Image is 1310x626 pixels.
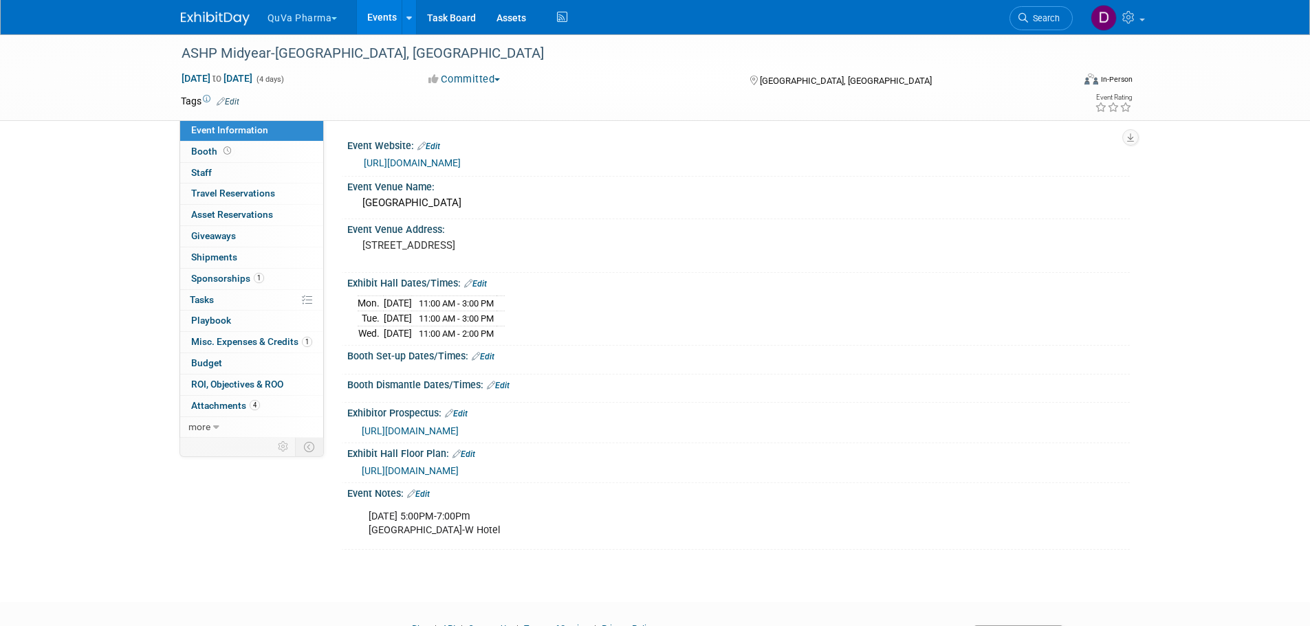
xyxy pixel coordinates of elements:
div: Exhibit Hall Floor Plan: [347,443,1130,461]
td: Tue. [358,311,384,326]
div: Event Venue Name: [347,177,1130,194]
span: 1 [302,337,312,347]
a: Edit [487,381,510,390]
a: [URL][DOMAIN_NAME] [362,465,459,476]
td: Mon. [358,296,384,311]
a: Playbook [180,311,323,331]
td: [DATE] [384,326,412,340]
a: [URL][DOMAIN_NAME] [362,425,459,436]
td: Personalize Event Tab Strip [272,438,296,456]
div: Event Website: [347,135,1130,153]
td: [DATE] [384,296,412,311]
img: ExhibitDay [181,12,250,25]
a: more [180,417,323,438]
div: [GEOGRAPHIC_DATA] [358,192,1120,214]
div: Booth Dismantle Dates/Times: [347,375,1130,392]
a: Event Information [180,120,323,141]
a: Edit [472,352,494,361]
a: Sponsorships1 [180,269,323,289]
a: [URL][DOMAIN_NAME] [364,157,461,168]
td: [DATE] [384,311,412,326]
span: Booth not reserved yet [221,146,234,156]
a: Asset Reservations [180,205,323,225]
a: Edit [464,279,487,289]
a: Tasks [180,290,323,311]
img: Format-Inperson.png [1084,74,1098,85]
div: Event Notes: [347,483,1130,501]
a: Attachments4 [180,396,323,416]
td: Toggle Event Tabs [295,438,323,456]
a: Misc. Expenses & Credits1 [180,332,323,353]
span: Playbook [191,315,231,326]
div: [DATE] 5:00PM-7:00Pm [GEOGRAPHIC_DATA]-W Hotel [359,503,979,544]
span: Tasks [190,294,214,305]
div: Event Format [992,71,1133,92]
span: 4 [250,400,260,410]
span: 1 [254,273,264,283]
div: Exhibit Hall Dates/Times: [347,273,1130,291]
img: Danielle Mitchell [1091,5,1117,31]
span: to [210,73,223,84]
span: Booth [191,146,234,157]
span: Attachments [191,400,260,411]
span: Misc. Expenses & Credits [191,336,312,347]
div: Booth Set-up Dates/Times: [347,346,1130,364]
div: Exhibitor Prospectus: [347,403,1130,421]
span: (4 days) [255,75,284,84]
a: Edit [407,489,430,499]
div: Event Rating [1095,94,1132,101]
a: Travel Reservations [180,183,323,204]
span: Asset Reservations [191,209,273,220]
a: Giveaways [180,226,323,247]
span: Event Information [191,124,268,135]
div: Event Venue Address: [347,219,1130,236]
a: Edit [445,409,468,418]
span: Travel Reservations [191,188,275,199]
span: 11:00 AM - 3:00 PM [419,298,494,309]
span: 11:00 AM - 2:00 PM [419,328,494,339]
pre: [STREET_ADDRESS] [362,239,658,251]
span: Shipments [191,251,237,262]
a: Budget [180,353,323,374]
a: ROI, Objectives & ROO [180,375,323,395]
span: more [188,421,210,432]
span: 11:00 AM - 3:00 PM [419,313,494,324]
td: Wed. [358,326,384,340]
a: Edit [417,142,440,151]
a: Edit [452,449,475,459]
td: Tags [181,94,239,108]
span: [DATE] [DATE] [181,72,253,85]
a: Edit [217,97,239,107]
span: Sponsorships [191,273,264,284]
a: Booth [180,142,323,162]
a: Staff [180,163,323,183]
span: ROI, Objectives & ROO [191,379,283,390]
span: Giveaways [191,230,236,241]
span: [GEOGRAPHIC_DATA], [GEOGRAPHIC_DATA] [760,76,932,86]
span: Search [1028,13,1060,23]
button: Committed [424,72,505,87]
span: Staff [191,167,212,178]
div: In-Person [1100,74,1133,85]
div: ASHP Midyear-[GEOGRAPHIC_DATA], [GEOGRAPHIC_DATA] [177,41,1052,66]
span: Budget [191,357,222,368]
a: Shipments [180,247,323,268]
a: Search [1009,6,1073,30]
